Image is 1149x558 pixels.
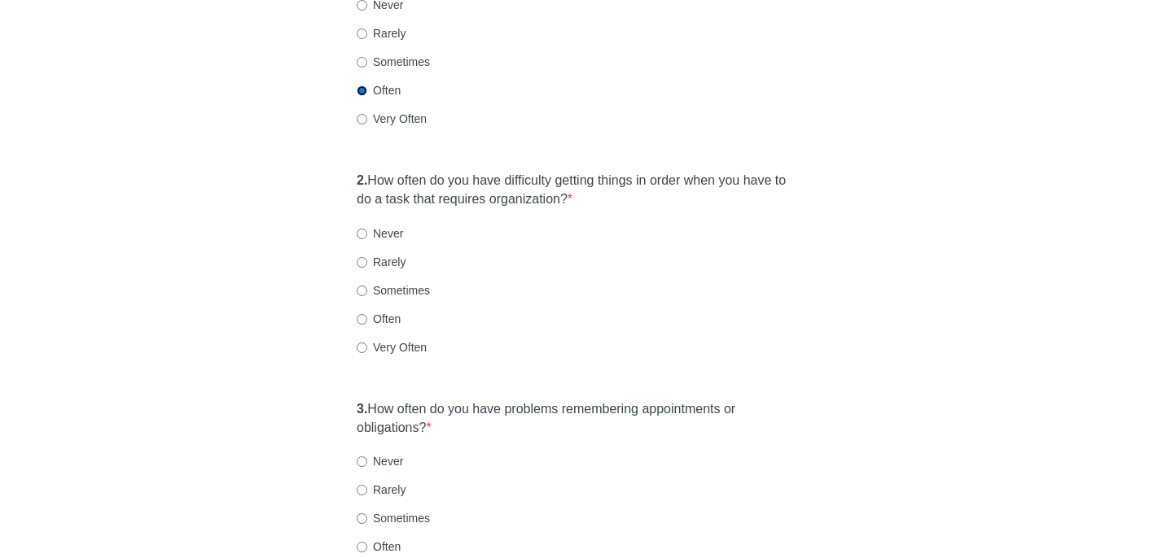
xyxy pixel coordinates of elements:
[357,172,792,209] label: How often do you have difficulty getting things in order when you have to do a task that requires...
[357,402,367,416] strong: 3.
[357,542,367,552] input: Often
[357,54,430,70] label: Sometimes
[357,225,403,242] label: Never
[357,254,406,270] label: Rarely
[357,82,401,98] label: Often
[357,314,367,325] input: Often
[357,57,367,68] input: Sometimes
[357,282,430,299] label: Sometimes
[357,111,427,127] label: Very Often
[357,28,367,39] input: Rarely
[357,485,367,495] input: Rarely
[357,482,406,498] label: Rarely
[357,311,401,327] label: Often
[357,342,367,353] input: Very Often
[357,510,430,526] label: Sometimes
[357,173,367,187] strong: 2.
[357,513,367,524] input: Sometimes
[357,114,367,124] input: Very Often
[357,456,367,467] input: Never
[357,453,403,469] label: Never
[357,400,792,438] label: How often do you have problems remembering appointments or obligations?
[357,229,367,239] input: Never
[357,286,367,296] input: Sometimes
[357,339,427,355] label: Very Often
[357,25,406,41] label: Rarely
[357,85,367,96] input: Often
[357,257,367,268] input: Rarely
[357,538,401,555] label: Often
